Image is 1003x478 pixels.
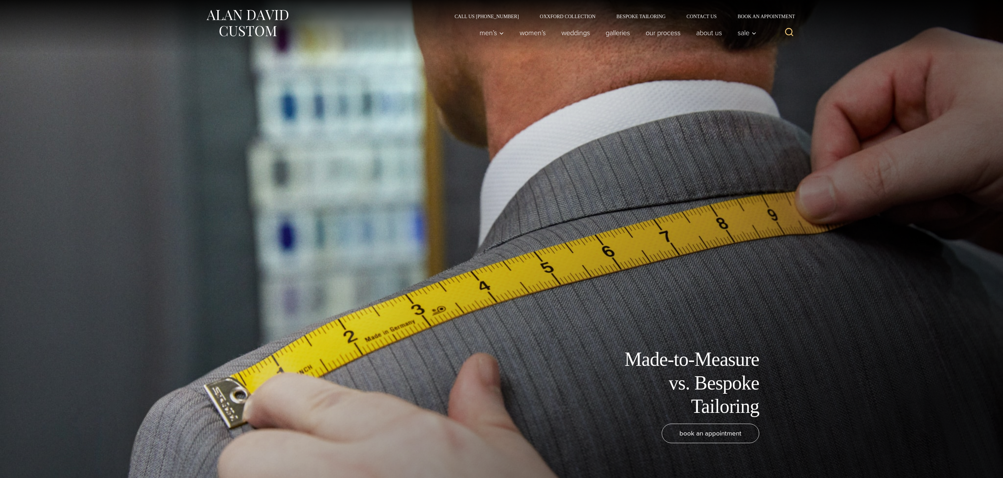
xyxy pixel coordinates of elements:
[679,428,741,438] span: book an appointment
[689,26,730,40] a: About Us
[472,26,760,40] nav: Primary Navigation
[598,26,638,40] a: Galleries
[602,348,759,418] h1: Made-to-Measure vs. Bespoke Tailoring
[781,24,798,41] button: View Search Form
[444,14,529,19] a: Call Us [PHONE_NUMBER]
[554,26,598,40] a: weddings
[638,26,689,40] a: Our Process
[480,29,504,36] span: Men’s
[512,26,554,40] a: Women’s
[662,424,759,443] a: book an appointment
[727,14,798,19] a: Book an Appointment
[529,14,606,19] a: Oxxford Collection
[205,8,289,39] img: Alan David Custom
[606,14,676,19] a: Bespoke Tailoring
[738,29,756,36] span: Sale
[676,14,727,19] a: Contact Us
[444,14,798,19] nav: Secondary Navigation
